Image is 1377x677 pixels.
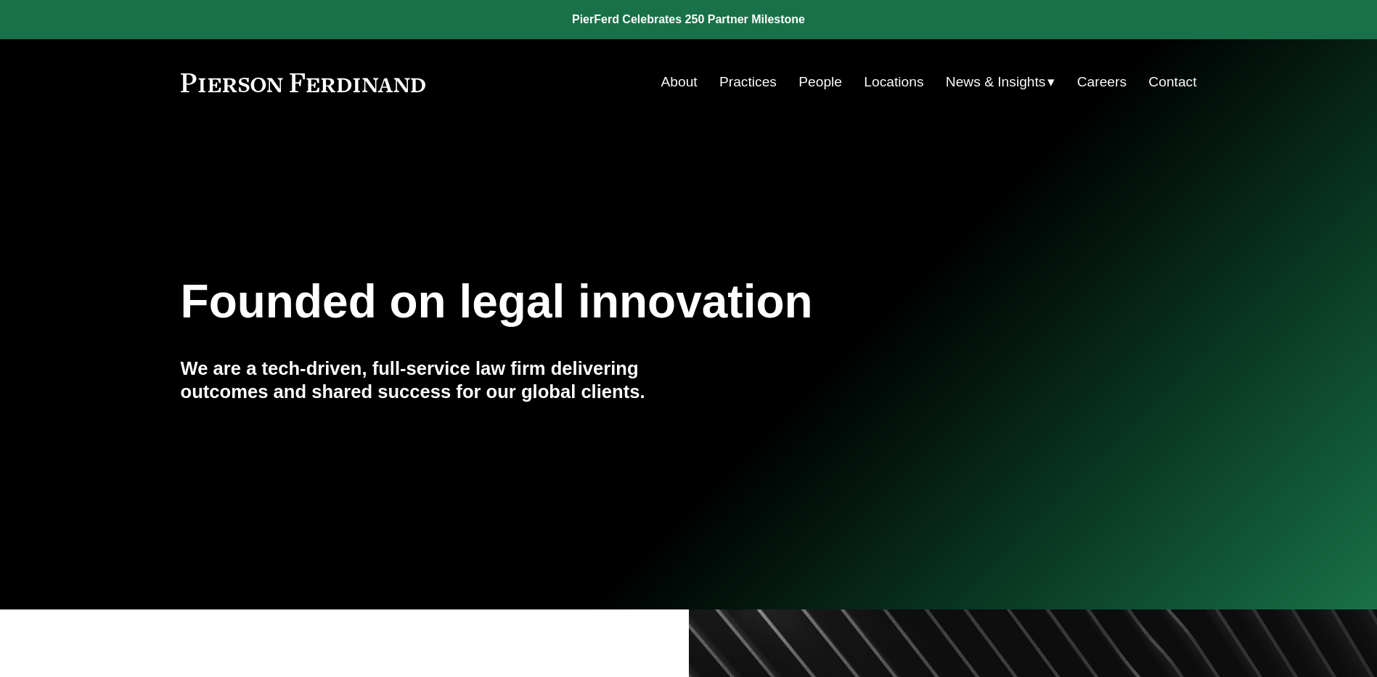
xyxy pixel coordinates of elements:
span: News & Insights [946,70,1046,95]
a: folder dropdown [946,68,1055,96]
h4: We are a tech-driven, full-service law firm delivering outcomes and shared success for our global... [181,357,689,404]
a: People [798,68,842,96]
a: Contact [1148,68,1196,96]
h1: Founded on legal innovation [181,275,1028,328]
a: Locations [864,68,923,96]
a: Practices [719,68,777,96]
a: Careers [1077,68,1127,96]
a: About [661,68,698,96]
